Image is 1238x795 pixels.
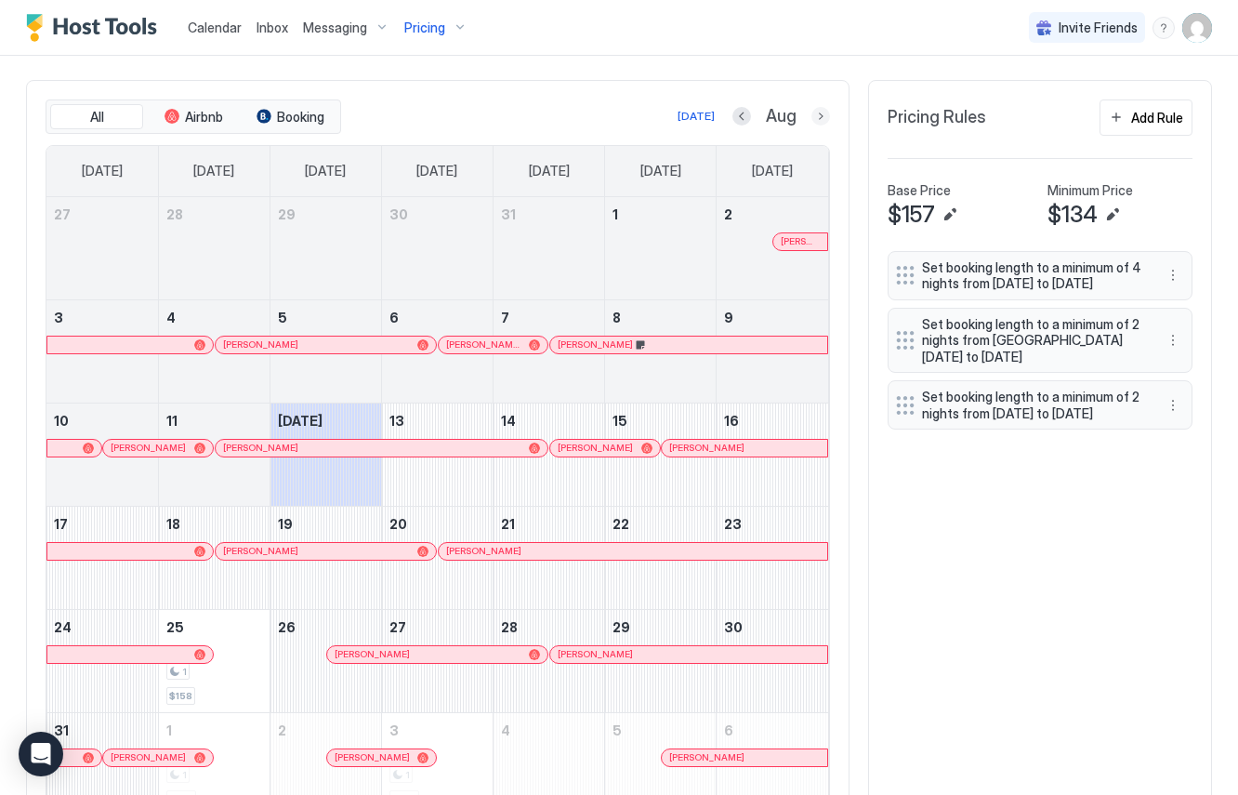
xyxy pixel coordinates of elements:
span: [PERSON_NAME] [558,338,633,351]
span: 29 [612,619,630,635]
span: 29 [278,206,296,222]
a: August 11, 2025 [159,404,270,438]
span: 17 [54,516,68,532]
button: Previous month [732,107,751,126]
div: User profile [1182,13,1212,43]
a: August 23, 2025 [717,507,828,541]
span: 3 [389,722,399,738]
span: [DATE] [640,163,681,179]
td: August 17, 2025 [46,506,158,609]
span: 15 [612,413,627,429]
div: [PERSON_NAME] [223,442,541,454]
div: [PERSON_NAME] [669,442,820,454]
a: August 22, 2025 [605,507,716,541]
div: [PERSON_NAME] [669,751,820,763]
span: All [90,109,104,126]
span: [PERSON_NAME] [781,235,820,247]
span: [PERSON_NAME] [223,545,298,557]
span: $134 [1047,201,1098,229]
a: August 19, 2025 [270,507,381,541]
a: Inbox [257,18,288,37]
span: 24 [54,619,72,635]
button: More options [1162,264,1184,286]
a: July 28, 2025 [159,197,270,232]
a: August 10, 2025 [46,404,158,438]
span: [PERSON_NAME] [111,442,186,454]
div: menu [1152,17,1175,39]
td: August 5, 2025 [270,299,381,403]
span: [PERSON_NAME] [446,545,521,557]
td: August 7, 2025 [494,299,605,403]
span: 3 [54,310,63,325]
div: [PERSON_NAME] [335,648,541,660]
span: [DATE] [278,413,323,429]
td: August 27, 2025 [381,609,493,712]
td: July 27, 2025 [46,197,158,300]
span: Pricing [404,20,445,36]
span: 6 [724,722,733,738]
a: July 27, 2025 [46,197,158,232]
span: 9 [724,310,733,325]
button: Edit [939,204,961,226]
a: August 7, 2025 [494,300,604,335]
td: August 8, 2025 [605,299,717,403]
div: [PERSON_NAME] [558,442,652,454]
span: [PERSON_NAME] [223,338,298,351]
a: Tuesday [286,146,364,196]
a: July 29, 2025 [270,197,381,232]
span: Calendar [188,20,242,35]
span: [DATE] [529,163,570,179]
div: [PERSON_NAME] [558,338,820,351]
a: August 1, 2025 [605,197,716,232]
span: Base Price [888,182,951,199]
span: 23 [724,516,742,532]
span: [PERSON_NAME] [335,751,410,763]
div: tab-group [46,99,341,135]
a: September 4, 2025 [494,713,604,748]
div: [PERSON_NAME] [558,648,820,660]
a: July 30, 2025 [382,197,493,232]
span: [PERSON_NAME] [669,751,744,763]
div: [PERSON_NAME] [335,751,429,763]
td: August 28, 2025 [494,609,605,712]
td: August 16, 2025 [717,403,828,506]
a: August 6, 2025 [382,300,493,335]
span: $158 [169,690,192,702]
span: Airbnb [185,109,223,126]
span: 4 [501,722,510,738]
a: Thursday [510,146,588,196]
span: Booking [277,109,324,126]
a: Monday [175,146,253,196]
td: August 24, 2025 [46,609,158,712]
td: July 31, 2025 [494,197,605,300]
span: Set booking length to a minimum of 4 nights from [DATE] to [DATE] [922,259,1143,292]
span: [PERSON_NAME] [223,442,298,454]
span: [DATE] [416,163,457,179]
a: Host Tools Logo [26,14,165,42]
span: Messaging [303,20,367,36]
div: [PERSON_NAME] [446,545,820,557]
span: 20 [389,516,407,532]
span: [DATE] [193,163,234,179]
a: August 14, 2025 [494,404,604,438]
td: August 18, 2025 [158,506,270,609]
span: [DATE] [305,163,346,179]
td: August 4, 2025 [158,299,270,403]
a: August 29, 2025 [605,610,716,644]
td: August 29, 2025 [605,609,717,712]
a: August 5, 2025 [270,300,381,335]
a: August 28, 2025 [494,610,604,644]
td: August 14, 2025 [494,403,605,506]
span: [DATE] [752,163,793,179]
span: 21 [501,516,515,532]
span: 31 [54,722,69,738]
span: 13 [389,413,404,429]
div: Add Rule [1131,108,1183,127]
span: [PERSON_NAME] [669,442,744,454]
span: 18 [166,516,180,532]
a: August 30, 2025 [717,610,828,644]
span: 6 [389,310,399,325]
span: 7 [501,310,509,325]
td: August 22, 2025 [605,506,717,609]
